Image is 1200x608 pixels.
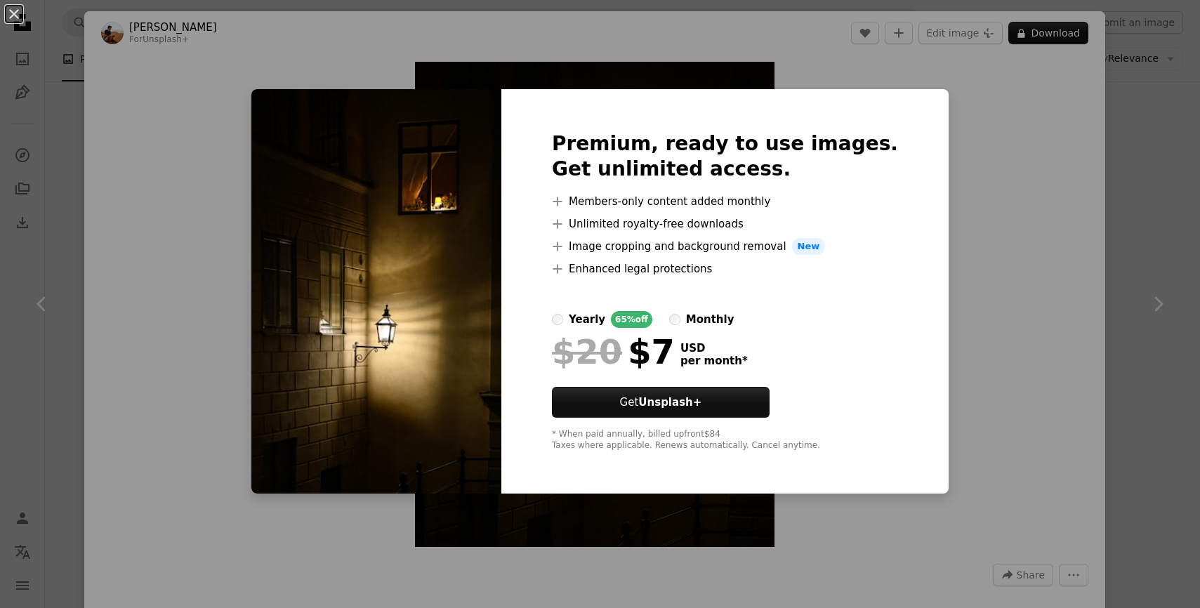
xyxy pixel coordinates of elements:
input: monthly [669,314,680,325]
li: Unlimited royalty-free downloads [552,216,898,232]
input: yearly65%off [552,314,563,325]
li: Enhanced legal protections [552,260,898,277]
div: 65% off [611,311,652,328]
div: yearly [569,311,605,328]
div: * When paid annually, billed upfront $84 Taxes where applicable. Renews automatically. Cancel any... [552,429,898,451]
button: GetUnsplash+ [552,387,770,418]
span: New [792,238,826,255]
div: $7 [552,333,675,370]
strong: Unsplash+ [638,396,701,409]
span: per month * [680,355,748,367]
span: USD [680,342,748,355]
li: Image cropping and background removal [552,238,898,255]
li: Members-only content added monthly [552,193,898,210]
img: premium_photo-1670665166642-ab3886e41652 [251,89,501,494]
h2: Premium, ready to use images. Get unlimited access. [552,131,898,182]
span: $20 [552,333,622,370]
div: monthly [686,311,734,328]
